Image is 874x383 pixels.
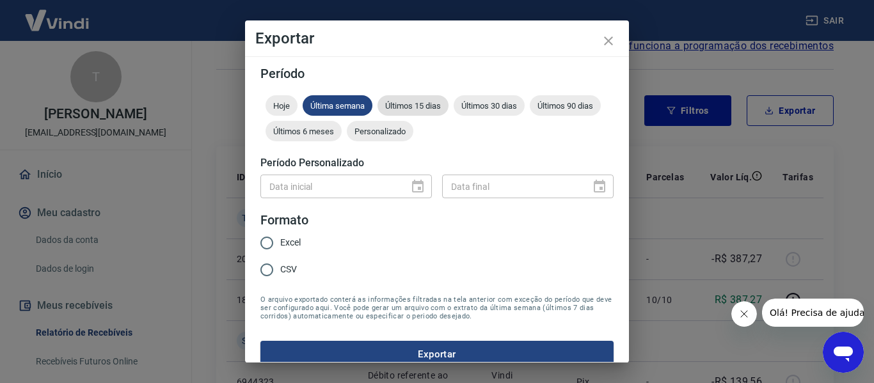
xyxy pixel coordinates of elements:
[266,127,342,136] span: Últimos 6 meses
[530,95,601,116] div: Últimos 90 dias
[823,332,864,373] iframe: Botão para abrir a janela de mensagens
[454,95,525,116] div: Últimos 30 dias
[303,101,372,111] span: Última semana
[260,175,400,198] input: DD/MM/YYYY
[260,295,614,320] span: O arquivo exportado conterá as informações filtradas na tela anterior com exceção do período que ...
[266,101,298,111] span: Hoje
[442,175,582,198] input: DD/MM/YYYY
[530,101,601,111] span: Últimos 90 dias
[266,121,342,141] div: Últimos 6 meses
[593,26,624,56] button: close
[260,157,614,169] h5: Período Personalizado
[762,299,864,327] iframe: Mensagem da empresa
[377,95,449,116] div: Últimos 15 dias
[8,9,107,19] span: Olá! Precisa de ajuda?
[260,341,614,368] button: Exportar
[280,236,301,249] span: Excel
[377,101,449,111] span: Últimos 15 dias
[266,95,298,116] div: Hoje
[454,101,525,111] span: Últimos 30 dias
[260,211,308,230] legend: Formato
[347,121,413,141] div: Personalizado
[347,127,413,136] span: Personalizado
[731,301,757,327] iframe: Fechar mensagem
[255,31,619,46] h4: Exportar
[260,67,614,80] h5: Período
[303,95,372,116] div: Última semana
[280,263,297,276] span: CSV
